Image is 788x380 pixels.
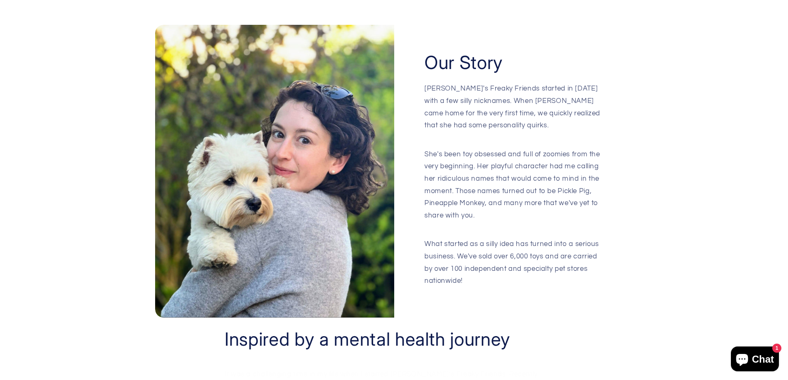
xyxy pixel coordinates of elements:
[728,347,781,373] inbox-online-store-chat: Shopify online store chat
[424,148,603,234] p: She's been toy obsessed and full of zoomies from the very beginning. Her playful character had me...
[225,327,563,351] h2: Inspired by a mental health journey
[424,83,603,144] p: [PERSON_NAME]'s Freaky Friends started in [DATE] with a few silly nicknames. When [PERSON_NAME] c...
[424,238,603,287] p: What started as a silly idea has turned into a serious business. We've sold over 6,000 toys and a...
[424,51,503,74] h2: Our Story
